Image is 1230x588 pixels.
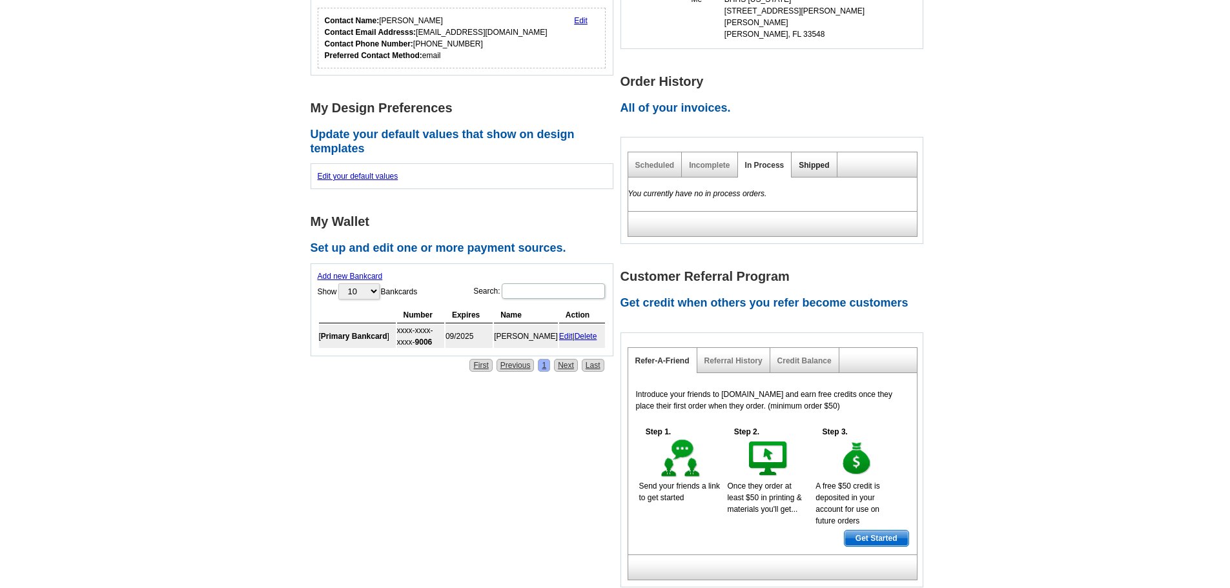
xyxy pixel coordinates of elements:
p: Introduce your friends to [DOMAIN_NAME] and earn free credits once they place their first order w... [636,389,909,412]
td: | [559,325,605,348]
th: Name [494,307,558,323]
h1: Customer Referral Program [620,270,930,283]
span: A free $50 credit is deposited in your account for use on future orders [815,482,879,525]
th: Expires [446,307,493,323]
td: xxxx-xxxx-xxxx- [397,325,444,348]
h1: Order History [620,75,930,88]
a: Last [582,359,604,372]
h5: Step 2. [727,426,766,438]
h2: All of your invoices. [620,101,930,116]
a: Credit Balance [777,356,832,365]
h2: Update your default values that show on design templates [311,128,620,156]
a: Referral History [704,356,763,365]
strong: Contact Email Addresss: [325,28,416,37]
a: 1 [538,359,550,372]
a: Edit [559,332,573,341]
h2: Get credit when others you refer become customers [620,296,930,310]
td: [ ] [319,325,396,348]
img: step-1.gif [659,438,703,480]
h1: My Design Preferences [311,101,620,115]
a: Refer-A-Friend [635,356,690,365]
a: Add new Bankcard [318,272,383,281]
span: Get Started [845,531,908,546]
strong: Contact Phone Number: [325,39,413,48]
a: Incomplete [689,161,730,170]
th: Action [559,307,605,323]
img: step-2.gif [746,438,791,480]
a: Delete [575,332,597,341]
td: 09/2025 [446,325,493,348]
div: Who should we contact regarding order issues? [318,8,606,68]
a: Get Started [844,530,909,547]
a: Previous [497,359,535,372]
label: Show Bankcards [318,282,418,301]
strong: 9006 [415,338,433,347]
strong: Contact Name: [325,16,380,25]
h2: Set up and edit one or more payment sources. [311,241,620,256]
div: [PERSON_NAME] [EMAIL_ADDRESS][DOMAIN_NAME] [PHONE_NUMBER] email [325,15,548,61]
td: [PERSON_NAME] [494,325,558,348]
a: In Process [745,161,784,170]
input: Search: [502,283,605,299]
a: Shipped [799,161,829,170]
h5: Step 1. [639,426,678,438]
strong: Preferred Contact Method: [325,51,422,60]
select: ShowBankcards [338,283,380,299]
h1: My Wallet [311,215,620,228]
img: step-3.gif [835,438,879,480]
iframe: LiveChat chat widget [972,288,1230,588]
label: Search: [473,282,606,300]
span: Once they order at least $50 in printing & materials you'll get... [727,482,801,514]
b: Primary Bankcard [321,332,387,341]
h5: Step 3. [815,426,854,438]
a: Scheduled [635,161,675,170]
a: Edit [574,16,588,25]
a: Edit your default values [318,172,398,181]
a: First [469,359,492,372]
span: Send your friends a link to get started [639,482,720,502]
em: You currently have no in process orders. [628,189,767,198]
th: Number [397,307,444,323]
a: Next [554,359,578,372]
